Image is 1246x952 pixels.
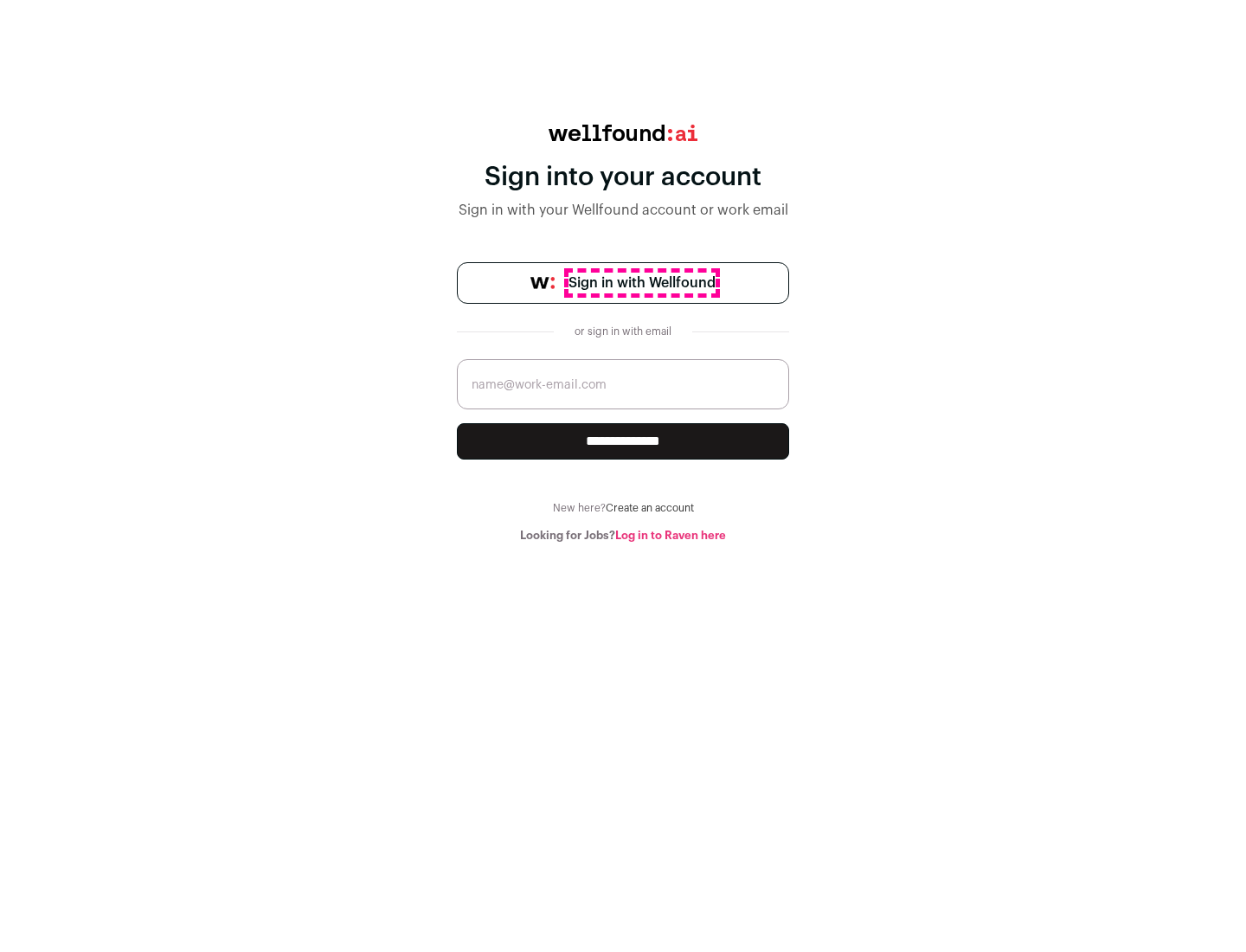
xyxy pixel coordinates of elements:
[549,125,697,141] img: wellfound:ai
[457,359,789,409] input: name@work-email.com
[457,200,789,221] div: Sign in with your Wellfound account or work email
[606,503,694,513] a: Create an account
[457,501,789,515] div: New here?
[530,277,555,289] img: wellfound-symbol-flush-black-fb3c872781a75f747ccb3a119075da62bfe97bd399995f84a933054e44a575c4.png
[615,530,726,541] a: Log in to Raven here
[457,262,789,304] a: Sign in with Wellfound
[457,162,789,193] div: Sign into your account
[568,325,678,338] div: or sign in with email
[568,273,716,293] span: Sign in with Wellfound
[457,529,789,543] div: Looking for Jobs?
